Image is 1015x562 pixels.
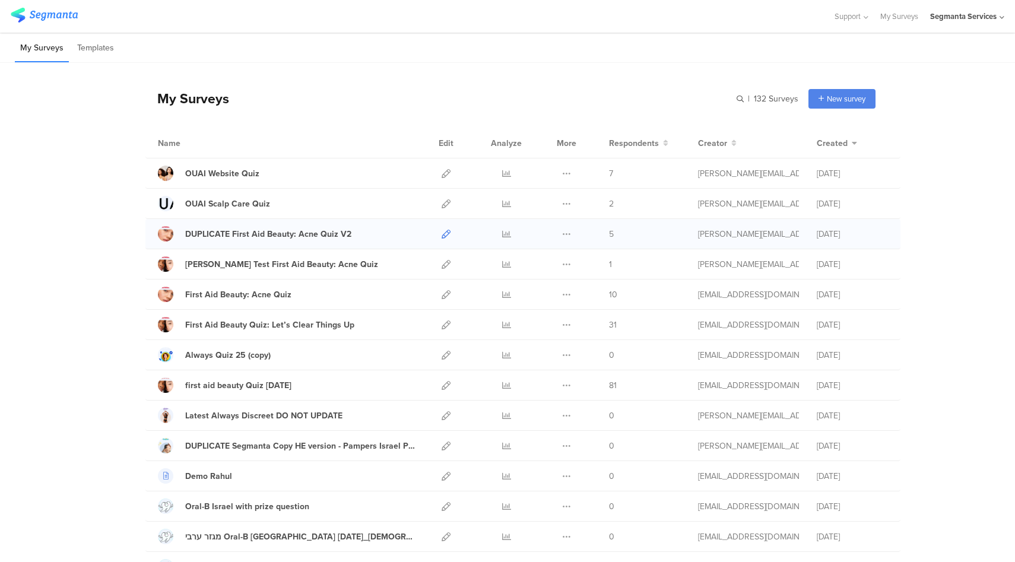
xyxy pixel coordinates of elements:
[609,440,614,452] span: 0
[698,258,799,271] div: riel@segmanta.com
[185,198,270,210] div: OUAI Scalp Care Quiz
[158,196,270,211] a: OUAI Scalp Care Quiz
[609,470,614,482] span: 0
[158,166,259,181] a: OUAI Website Quiz
[158,317,354,332] a: First Aid Beauty Quiz: Let’s Clear Things Up
[158,226,351,242] a: DUPLICATE First Aid Beauty: Acne Quiz V2
[185,319,354,331] div: First Aid Beauty Quiz: Let’s Clear Things Up
[185,258,378,271] div: Riel Test First Aid Beauty: Acne Quiz
[185,288,291,301] div: First Aid Beauty: Acne Quiz
[609,228,614,240] span: 5
[698,198,799,210] div: riel@segmanta.com
[185,409,342,422] div: Latest Always Discreet DO NOT UPDATE
[698,319,799,331] div: eliran@segmanta.com
[698,531,799,543] div: eliran@segmanta.com
[609,258,612,271] span: 1
[817,288,888,301] div: [DATE]
[698,440,799,452] div: riel@segmanta.com
[746,93,751,105] span: |
[609,137,659,150] span: Respondents
[817,137,857,150] button: Created
[930,11,997,22] div: Segmanta Services
[817,409,888,422] div: [DATE]
[158,438,415,453] a: DUPLICATE Segmanta Copy HE version - Pampers Israel Product Recommender
[11,8,78,23] img: segmanta logo
[609,500,614,513] span: 0
[158,468,232,484] a: Demo Rahul
[158,347,271,363] a: Always Quiz 25 (copy)
[158,529,415,544] a: מגזר ערבי Oral-B [GEOGRAPHIC_DATA] [DATE]_[DEMOGRAPHIC_DATA] Version
[817,531,888,543] div: [DATE]
[817,258,888,271] div: [DATE]
[72,34,119,62] li: Templates
[817,500,888,513] div: [DATE]
[609,167,613,180] span: 7
[185,228,351,240] div: DUPLICATE First Aid Beauty: Acne Quiz V2
[817,167,888,180] div: [DATE]
[145,88,229,109] div: My Surveys
[698,288,799,301] div: channelle@segmanta.com
[185,440,415,452] div: DUPLICATE Segmanta Copy HE version - Pampers Israel Product Recommender
[158,287,291,302] a: First Aid Beauty: Acne Quiz
[835,11,861,22] span: Support
[609,379,617,392] span: 81
[817,198,888,210] div: [DATE]
[698,167,799,180] div: riel@segmanta.com
[609,531,614,543] span: 0
[827,93,865,104] span: New survey
[698,379,799,392] div: eliran@segmanta.com
[698,349,799,361] div: gillat@segmanta.com
[698,137,737,150] button: Creator
[609,409,614,422] span: 0
[817,470,888,482] div: [DATE]
[817,349,888,361] div: [DATE]
[609,137,668,150] button: Respondents
[185,167,259,180] div: OUAI Website Quiz
[158,499,309,514] a: Oral-B Israel with prize question
[185,349,271,361] div: Always Quiz 25 (copy)
[754,93,798,105] span: 132 Surveys
[609,288,617,301] span: 10
[817,319,888,331] div: [DATE]
[609,349,614,361] span: 0
[817,228,888,240] div: [DATE]
[185,531,415,543] div: מגזר ערבי Oral-B Israel Dec 2024_Female Version
[433,128,459,158] div: Edit
[489,128,524,158] div: Analyze
[817,379,888,392] div: [DATE]
[698,500,799,513] div: shai@segmanta.com
[185,500,309,513] div: Oral-B Israel with prize question
[554,128,579,158] div: More
[817,440,888,452] div: [DATE]
[698,409,799,422] div: riel@segmanta.com
[15,34,69,62] li: My Surveys
[158,377,291,393] a: first aid beauty Quiz [DATE]
[817,137,848,150] span: Created
[698,228,799,240] div: riel@segmanta.com
[158,137,229,150] div: Name
[185,470,232,482] div: Demo Rahul
[185,379,291,392] div: first aid beauty Quiz July 25
[609,319,617,331] span: 31
[698,470,799,482] div: shai@segmanta.com
[698,137,727,150] span: Creator
[158,408,342,423] a: Latest Always Discreet DO NOT UPDATE
[609,198,614,210] span: 2
[158,256,378,272] a: [PERSON_NAME] Test First Aid Beauty: Acne Quiz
